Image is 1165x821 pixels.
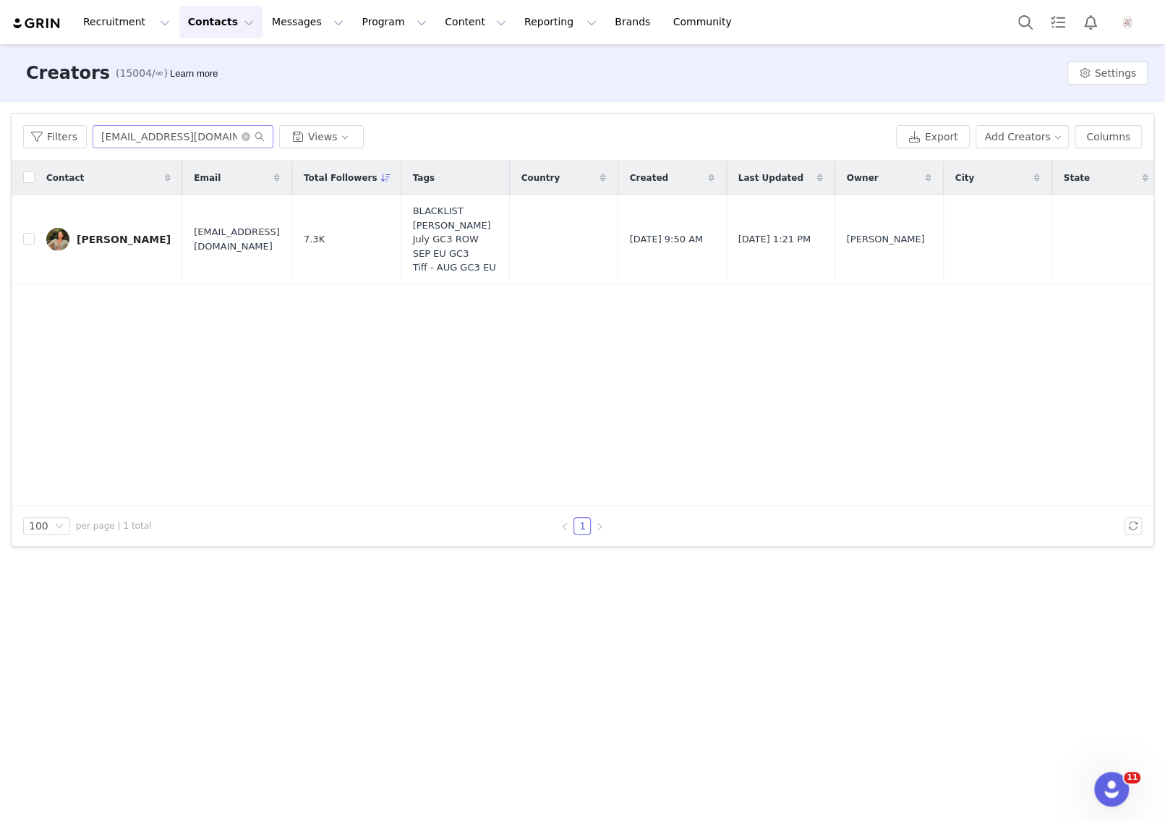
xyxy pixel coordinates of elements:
div: 100 [29,518,48,534]
button: Views [279,125,364,148]
span: Tags [413,171,435,184]
button: Contacts [179,6,263,38]
span: Contact [46,171,84,184]
a: Brands [606,6,663,38]
span: Country [521,171,560,184]
i: icon: left [560,522,569,531]
span: City [955,171,974,184]
span: State [1064,171,1090,184]
i: icon: search [255,132,265,142]
span: 7.3K [304,232,325,247]
button: Filters [23,125,87,148]
li: 1 [573,517,591,535]
li: Next Page [591,517,608,535]
input: Search... [93,125,273,148]
span: Created [630,171,668,184]
iframe: Intercom live chat [1094,772,1129,807]
button: Profile [1107,11,1153,34]
div: [PERSON_NAME] [77,234,171,245]
div: Tooltip anchor [167,67,221,81]
span: (15004/∞) [116,66,168,81]
a: [PERSON_NAME] [46,228,171,251]
button: Export [896,125,970,148]
button: Messages [263,6,352,38]
span: [PERSON_NAME] [847,232,925,247]
i: icon: right [595,522,604,531]
button: Columns [1075,125,1142,148]
i: icon: close-circle [242,132,250,141]
button: Add Creators [976,125,1070,148]
li: Previous Page [556,517,573,535]
img: bf0dfcac-79dc-4025-b99b-c404a9313236.png [1116,11,1139,34]
span: Last Updated [738,171,803,184]
span: Email [194,171,221,184]
h3: Creators [26,60,110,86]
span: Owner [847,171,879,184]
a: 1 [574,518,590,534]
button: Recruitment [74,6,179,38]
span: 11 [1124,772,1140,783]
button: Content [436,6,515,38]
img: 58406b5e-8e85-4998-b563-d6c2d5797654.jpg [46,228,69,251]
i: icon: down [55,522,64,532]
span: Total Followers [304,171,377,184]
span: BLACKLIST [PERSON_NAME] July GC3 ROW SEP EU GC3 Tiff - AUG GC3 EU [413,204,498,275]
span: [DATE] 1:21 PM [738,232,811,247]
button: Notifications [1075,6,1106,38]
span: per page | 1 total [76,519,151,532]
img: grin logo [12,17,62,30]
button: Reporting [516,6,605,38]
button: Search [1010,6,1041,38]
a: Community [665,6,747,38]
button: Settings [1067,61,1148,85]
span: [EMAIL_ADDRESS][DOMAIN_NAME] [194,225,280,253]
span: [DATE] 9:50 AM [630,232,704,247]
button: Program [353,6,435,38]
a: Tasks [1042,6,1074,38]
